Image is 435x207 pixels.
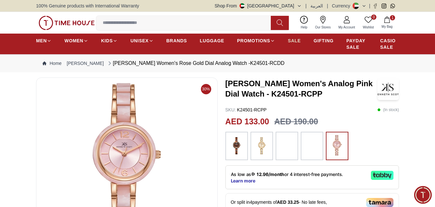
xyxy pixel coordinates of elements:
[369,3,370,9] span: |
[64,35,88,47] a: WOMEN
[371,15,376,20] span: 0
[360,25,376,30] span: Wishlist
[200,35,224,47] a: LUGGAGE
[254,135,270,157] img: ...
[313,25,333,30] span: Our Stores
[346,37,367,50] span: PAYDAY SALE
[346,35,367,53] a: PAYDAY SALE
[101,37,113,44] span: KIDS
[390,4,395,8] a: Whatsapp
[237,35,275,47] a: PROMOTIONS
[101,35,118,47] a: KIDS
[314,35,334,47] a: GIFTING
[237,37,270,44] span: PROMOTIONS
[274,116,318,128] h3: AED 190.00
[279,135,295,157] img: ...
[225,107,236,112] span: SKU :
[310,3,323,9] button: العربية
[379,24,395,29] span: My Bag
[43,60,61,67] a: Home
[380,35,399,53] a: CASIO SALE
[377,107,399,113] p: ( In stock )
[366,198,393,207] img: Tamara
[130,37,148,44] span: UNISEX
[215,3,302,9] button: Shop From[GEOGRAPHIC_DATA]
[200,37,224,44] span: LUGGAGE
[107,59,285,67] div: [PERSON_NAME] Women's Rose Gold Dial Analog Watch -K24501-RCDD
[166,35,187,47] a: BRANDS
[329,135,345,156] img: ...
[306,3,307,9] span: |
[288,35,301,47] a: SALE
[311,15,335,31] a: Our Stores
[373,4,378,8] a: Facebook
[304,135,320,157] img: ...
[332,3,353,9] div: Currency
[378,15,396,30] button: 1My Bag
[130,35,153,47] a: UNISEX
[67,60,104,67] a: [PERSON_NAME]
[314,37,334,44] span: GIFTING
[288,37,301,44] span: SALE
[225,107,267,113] p: K24501-RCPP
[298,25,310,30] span: Help
[336,25,358,30] span: My Account
[64,37,83,44] span: WOMEN
[36,54,399,72] nav: Breadcrumb
[327,3,328,9] span: |
[166,37,187,44] span: BRANDS
[201,84,211,94] span: 30%
[225,78,378,99] h3: [PERSON_NAME] Women's Analog Pink Dial Watch - K24501-RCPP
[414,186,432,204] div: Chat Widget
[380,37,399,50] span: CASIO SALE
[36,37,47,44] span: MEN
[297,15,311,31] a: Help
[225,116,269,128] h2: AED 133.00
[390,15,395,20] span: 1
[39,16,95,30] img: ...
[36,3,139,9] span: 100% Genuine products with International Warranty
[277,200,299,205] span: AED 33.25
[382,4,386,8] a: Instagram
[229,135,245,157] img: ...
[240,3,245,8] img: United Arab Emirates
[36,35,52,47] a: MEN
[377,78,399,100] img: Kenneth Scott Women's Analog Pink Dial Watch - K24501-RCPP
[359,15,378,31] a: 0Wishlist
